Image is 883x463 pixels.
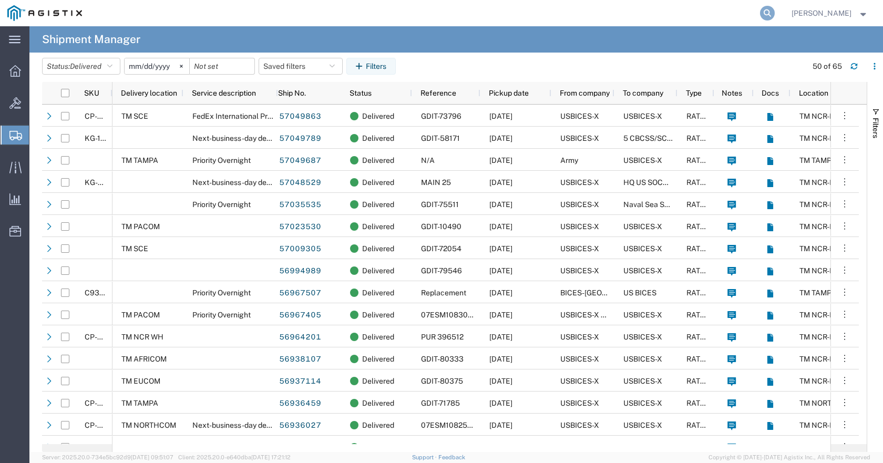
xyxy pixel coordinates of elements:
span: USBICES-X [623,421,662,429]
span: PUR 396512 [421,333,464,341]
span: 07ESM1082579 [421,421,476,429]
span: RATED [686,377,710,385]
span: TM TAMPA [121,156,158,164]
span: KG-175F,KG-175F [85,134,143,142]
span: Priority Overnight [192,156,251,164]
a: 57049789 [279,130,322,147]
a: Support [412,454,438,460]
span: Docs [762,89,779,97]
div: 50 of 65 [813,61,842,72]
h4: Shipment Manager [42,26,140,53]
span: GDIT-80375 [421,377,463,385]
span: Delivered [362,238,394,260]
span: Replacement [421,289,466,297]
span: Next-business-day delivery by 3 p.m. to most U.S. addresses; by 4:30 to rural areas [192,134,468,142]
span: USBICES-X [560,421,599,429]
span: Client: 2025.20.0-e640dba [178,454,291,460]
span: TM NORTHCOM [121,421,176,429]
span: Delivered [362,436,394,458]
span: Location [799,89,828,97]
span: RATED [686,333,710,341]
a: 56937114 [279,373,322,390]
a: 57035535 [279,197,322,213]
span: 10/03/2025 [489,222,512,231]
span: USBICES-X [560,333,599,341]
span: USBICES-X [623,311,662,319]
span: USBICES-X [560,178,599,187]
span: Delivered [362,127,394,149]
span: BICES-TAMPA [560,289,660,297]
span: Delivered [362,215,394,238]
span: TM NCR-PR [799,178,839,187]
span: Delivered [362,304,394,326]
span: USBICES-X [560,399,599,407]
span: RATED [686,200,710,209]
span: 10/07/2025 [489,178,512,187]
span: Delivered [70,62,101,70]
span: TM TAMPA [121,399,158,407]
a: 57009305 [279,241,322,258]
span: TM NCR-PR [799,443,839,451]
span: GDIT-75511 [421,200,459,209]
a: 56923828 [279,439,322,456]
button: Status:Delivered [42,58,120,75]
span: RATED [686,266,710,275]
input: Not set [125,58,189,74]
span: Delivered [362,193,394,215]
span: TM NCR WH [121,333,163,341]
span: GDIT-10490 [421,222,461,231]
span: USBICES-X [623,222,662,231]
span: USBICES-X [560,355,599,363]
span: 5 CBCSS/SCSC/CA634558 [623,134,718,142]
span: 10/01/2025 [489,266,512,275]
span: TM NCR-PR [799,333,839,341]
span: 10/07/2025 [489,156,512,164]
span: Delivery location [121,89,177,97]
span: RATED [686,134,710,142]
a: 57049687 [279,152,322,169]
span: USBICES-X [560,134,599,142]
span: Type [686,89,702,97]
span: 10/07/2025 [489,112,512,120]
span: Delivered [362,414,394,436]
span: RATED [686,311,710,319]
span: RATED [686,244,710,253]
span: TM AFRICOM [121,355,167,363]
span: GDIT-79546 [421,266,462,275]
span: 07ESM1083074 [421,311,477,319]
a: 56994989 [279,263,322,280]
span: USBICES-X [560,200,599,209]
span: TM PACOM [121,311,160,319]
span: USBICES-X [560,244,599,253]
span: SKU [84,89,99,97]
span: Delivered [362,392,394,414]
span: Delivered [362,105,394,127]
span: Next-business-day delivery by 3 p.m. to most U.S. addresses; by 4:30 to rural areas [192,421,468,429]
a: 57049863 [279,108,322,125]
span: Pickup date [489,89,529,97]
span: Delivered [362,326,394,348]
span: Priority Overnight [192,311,251,319]
span: GDIT-49931 [421,443,462,451]
span: Delivered [362,149,394,171]
span: RATED [686,112,710,120]
span: 09/29/2025 [489,289,512,297]
span: FedEx International Priority [192,112,284,120]
span: 09/24/2025 [489,443,512,451]
span: HQ US SOCOM [623,178,674,187]
span: TM SCE [121,112,148,120]
span: USBICES-X [560,377,599,385]
a: 56936027 [279,417,322,434]
span: USBICES-X [560,266,599,275]
span: Delivered [362,348,394,370]
span: Reference [420,89,456,97]
span: Service description [192,89,256,97]
span: RATED [686,289,710,297]
span: Delivered [362,370,394,392]
a: Feedback [438,454,465,460]
span: CP-8875NR-K9++= [85,399,151,407]
span: Army [560,156,578,164]
span: 09/25/2025 [489,421,512,429]
span: 09/26/2025 [489,377,512,385]
span: Status [350,89,372,97]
